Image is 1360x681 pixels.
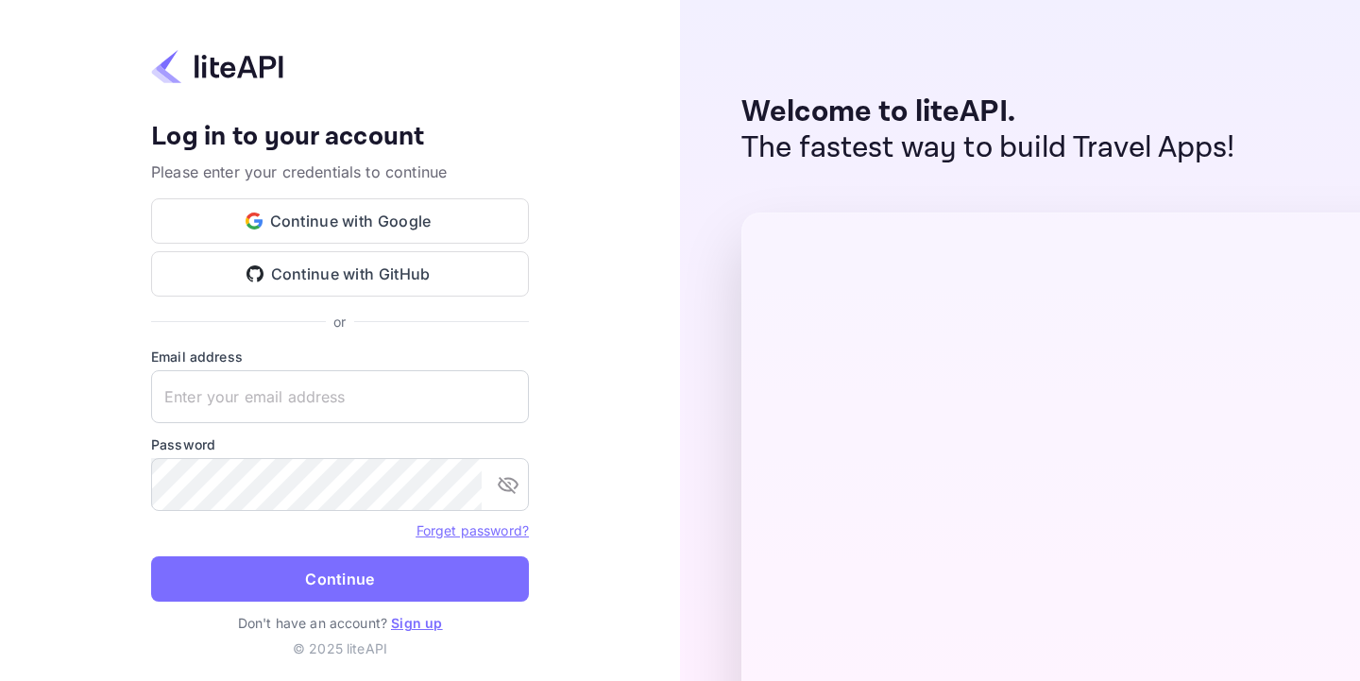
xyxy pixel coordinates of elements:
[151,48,283,85] img: liteapi
[151,370,529,423] input: Enter your email address
[151,556,529,602] button: Continue
[151,613,529,633] p: Don't have an account?
[391,615,442,631] a: Sign up
[333,312,346,332] p: or
[489,466,527,503] button: toggle password visibility
[151,161,529,183] p: Please enter your credentials to continue
[151,251,529,297] button: Continue with GitHub
[151,198,529,244] button: Continue with Google
[151,121,529,154] h4: Log in to your account
[151,347,529,366] label: Email address
[293,638,387,658] p: © 2025 liteAPI
[741,130,1235,166] p: The fastest way to build Travel Apps!
[741,94,1235,130] p: Welcome to liteAPI.
[416,520,529,539] a: Forget password?
[416,522,529,538] a: Forget password?
[151,434,529,454] label: Password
